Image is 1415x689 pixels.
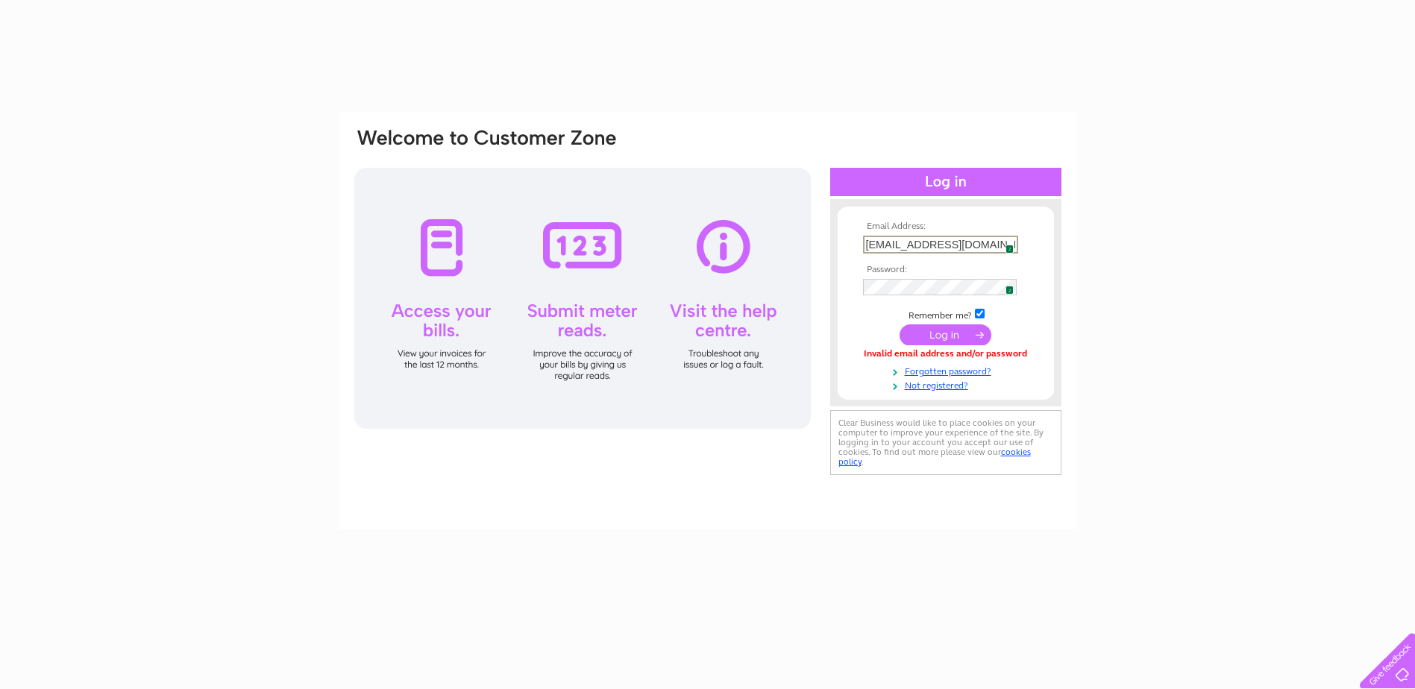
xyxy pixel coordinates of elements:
[838,447,1031,467] a: cookies policy
[863,377,1032,391] a: Not registered?
[830,410,1061,475] div: Clear Business would like to place cookies on your computer to improve your experience of the sit...
[900,324,991,345] input: Submit
[859,221,1032,232] th: Email Address:
[1005,245,1014,254] span: 2
[1000,238,1011,250] img: npw-badge-icon.svg
[859,265,1032,275] th: Password:
[863,363,1032,377] a: Forgotten password?
[1005,286,1014,295] span: 2
[863,349,1029,359] div: Invalid email address and/or password
[859,306,1032,321] td: Remember me?
[1000,280,1011,292] img: npw-badge-icon.svg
